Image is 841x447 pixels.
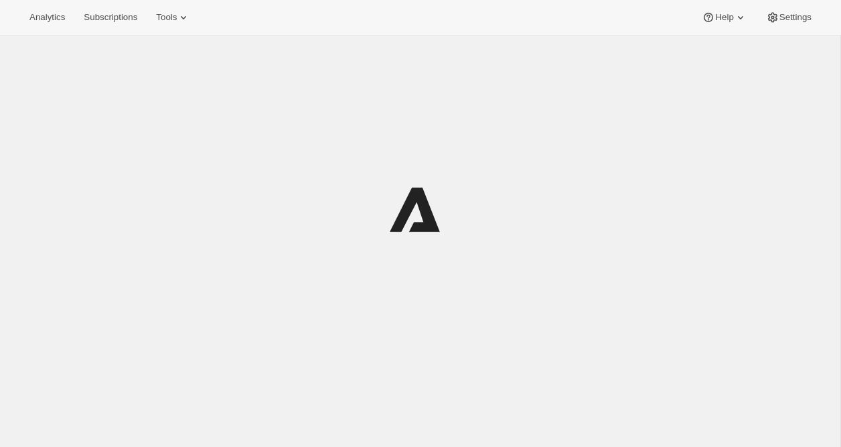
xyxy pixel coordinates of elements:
[758,8,820,27] button: Settings
[156,12,177,23] span: Tools
[29,12,65,23] span: Analytics
[84,12,137,23] span: Subscriptions
[715,12,733,23] span: Help
[148,8,198,27] button: Tools
[694,8,755,27] button: Help
[76,8,145,27] button: Subscriptions
[21,8,73,27] button: Analytics
[779,12,812,23] span: Settings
